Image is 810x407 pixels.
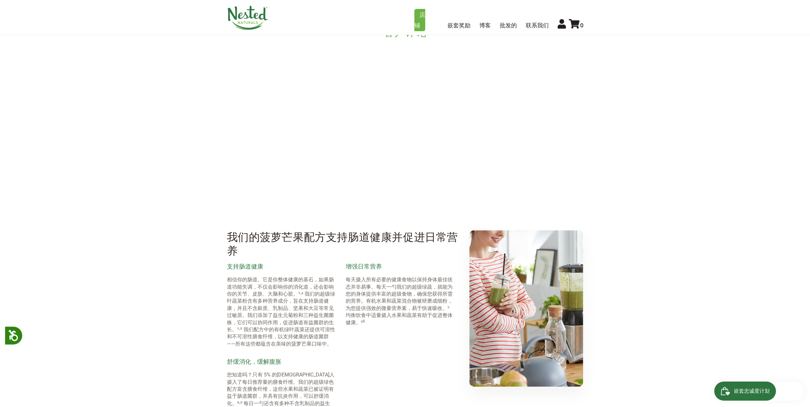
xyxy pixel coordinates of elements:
[346,277,453,325] font: 每天摄入所有必要的健康食物以保持身体最佳状态并非易事。每天一勺我们的超级绿蔬，就能为您的身体提供丰富的超级食物，确保您获得所需的营养。有机水果和蔬菜混合物被研磨成细粉，为您提供强效的微量营养素，...
[469,230,583,387] img: 健康益处
[580,22,583,29] font: 0
[227,231,458,257] font: 我们的菠萝芒果配方支持肠道健康并促进日常营养
[414,11,425,29] font: 店铺
[569,22,583,29] a: 0
[227,6,268,30] img: 嵌套自然数
[363,319,365,323] font: 6
[346,263,382,270] font: 增强日常营养
[714,382,804,401] iframe: 打开忠诚度计划弹出窗口的按钮
[526,22,549,29] a: 联系我们
[479,22,491,29] a: 博客
[500,22,517,29] a: 批发的
[227,277,335,347] font: 相信你的肠道。它是你整体健康的基石，如果肠道功能失调，不仅会影响你的消化道，还会影响你的关节、皮肤、大脑和心脏。¹-⁴ 我们的超级绿叶蔬菜粉含有多种营养成分，旨在支持肠道健康，并且不含麸质、乳制...
[227,358,281,365] font: 舒缓消化，缓解腹胀
[447,22,470,29] a: 嵌套奖励
[414,9,425,31] a: 店铺
[227,263,263,270] font: 支持肠道健康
